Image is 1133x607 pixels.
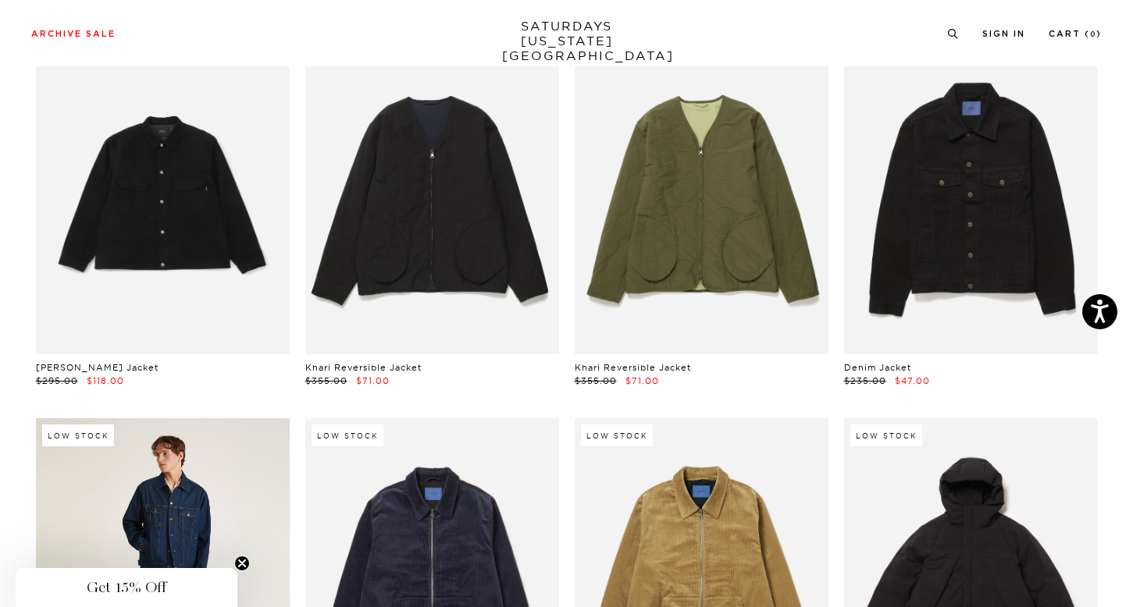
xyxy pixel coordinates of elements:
span: $71.00 [356,375,390,386]
a: Denim Jacket [844,362,911,373]
span: $118.00 [87,375,124,386]
a: [PERSON_NAME] Jacket [36,362,159,373]
span: $71.00 [625,375,659,386]
div: Low Stock [312,424,383,446]
span: $295.00 [36,375,78,386]
div: Low Stock [850,424,922,446]
div: Low Stock [581,424,653,446]
button: Close teaser [234,556,250,571]
div: Low Stock [42,424,114,446]
a: Khari Reversible Jacket [305,362,422,373]
a: Archive Sale [31,30,116,38]
span: $355.00 [305,375,347,386]
span: $47.00 [895,375,930,386]
span: $235.00 [844,375,886,386]
a: SATURDAYS[US_STATE][GEOGRAPHIC_DATA] [502,19,631,63]
a: Sign In [982,30,1025,38]
a: Cart (0) [1049,30,1102,38]
a: Khari Reversible Jacket [575,362,691,373]
div: Get 15% OffClose teaser [16,568,237,607]
span: $355.00 [575,375,617,386]
small: 0 [1090,31,1096,38]
span: Get 15% Off [87,578,166,597]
